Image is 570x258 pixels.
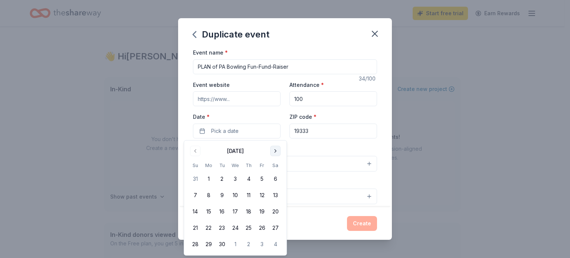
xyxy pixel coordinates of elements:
[242,238,255,251] button: 2
[242,221,255,235] button: 25
[215,221,229,235] button: 23
[255,221,269,235] button: 26
[229,172,242,186] button: 3
[269,221,282,235] button: 27
[189,189,202,202] button: 7
[215,172,229,186] button: 2
[289,91,377,106] input: 20
[190,146,200,156] button: Go to previous month
[289,113,317,121] label: ZIP code
[193,59,377,74] input: Spring Fundraiser
[193,113,281,121] label: Date
[202,161,215,169] th: Monday
[193,49,228,56] label: Event name
[242,189,255,202] button: 11
[215,189,229,202] button: 9
[202,189,215,202] button: 8
[242,161,255,169] th: Thursday
[229,221,242,235] button: 24
[255,205,269,218] button: 19
[215,238,229,251] button: 30
[242,172,255,186] button: 4
[289,81,324,89] label: Attendance
[215,205,229,218] button: 16
[269,161,282,169] th: Saturday
[242,205,255,218] button: 18
[269,205,282,218] button: 20
[202,172,215,186] button: 1
[215,161,229,169] th: Tuesday
[189,205,202,218] button: 14
[229,161,242,169] th: Wednesday
[202,205,215,218] button: 15
[229,205,242,218] button: 17
[227,147,244,156] div: [DATE]
[289,124,377,138] input: 12345 (U.S. only)
[193,124,281,138] button: Pick a date
[229,189,242,202] button: 10
[269,189,282,202] button: 13
[255,238,269,251] button: 3
[189,221,202,235] button: 21
[359,74,377,83] div: 34 /100
[202,238,215,251] button: 29
[189,161,202,169] th: Sunday
[193,29,269,40] div: Duplicate event
[189,238,202,251] button: 28
[255,161,269,169] th: Friday
[189,172,202,186] button: 31
[229,238,242,251] button: 1
[202,221,215,235] button: 22
[255,189,269,202] button: 12
[255,172,269,186] button: 5
[193,81,230,89] label: Event website
[211,127,239,135] span: Pick a date
[269,238,282,251] button: 4
[270,146,281,156] button: Go to next month
[193,91,281,106] input: https://www...
[269,172,282,186] button: 6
